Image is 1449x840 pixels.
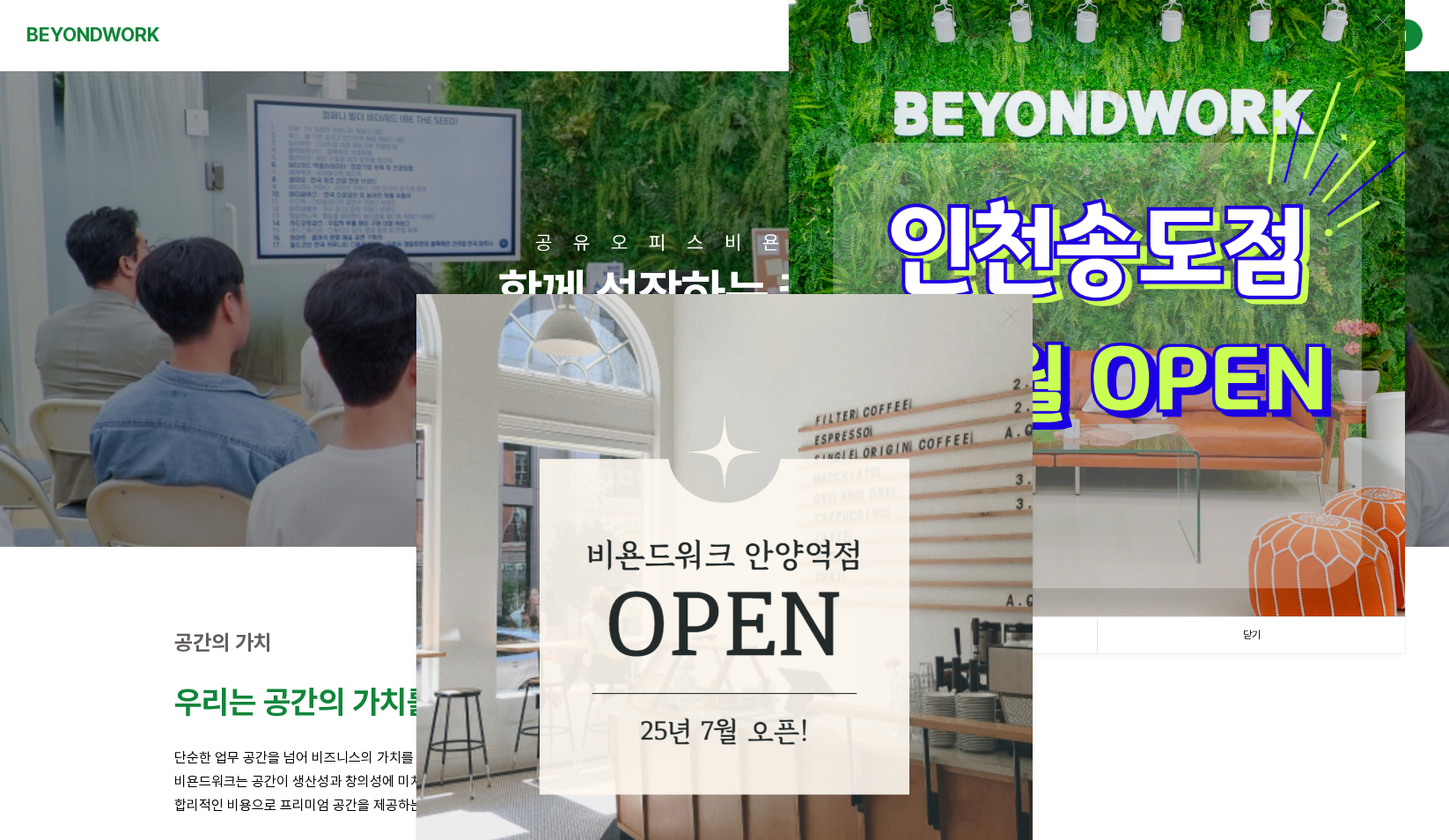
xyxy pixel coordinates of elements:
strong: 우리는 공간의 가치를 높입니다. [174,683,558,721]
p: 합리적인 비용으로 프리미엄 공간을 제공하는 것이 비욘드워크의 철학입니다. [174,793,1275,817]
strong: 공간의 가치 [174,630,272,655]
p: 비욘드워크는 공간이 생산성과 창의성에 미치는 영향을 잘 알고 있습니다. [174,770,1275,793]
a: BEYONDWORK [26,18,159,51]
p: 단순한 업무 공간을 넘어 비즈니스의 가치를 높이는 영감의 공간을 만듭니다. [174,746,1275,770]
a: 닫기 [1097,617,1405,653]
